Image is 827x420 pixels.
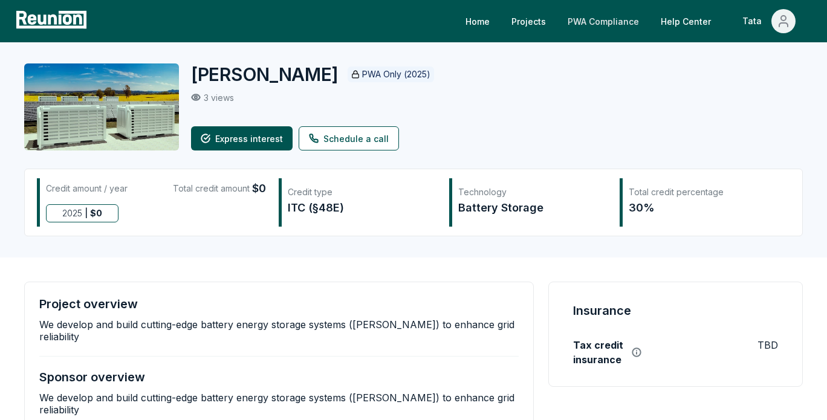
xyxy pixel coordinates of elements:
[299,126,399,150] a: Schedule a call
[558,9,649,33] a: PWA Compliance
[651,9,721,33] a: Help Center
[191,126,293,150] button: Express interest
[362,68,430,80] p: PWA Only (2025)
[39,318,519,343] p: We develop and build cutting-edge battery energy storage systems ([PERSON_NAME]) to enhance grid ...
[288,186,436,198] div: Credit type
[288,199,436,216] div: ITC (§48E)
[573,302,631,320] h4: Insurance
[46,180,128,197] div: Credit amount / year
[458,186,607,198] div: Technology
[204,92,234,103] p: 3 views
[39,392,519,416] p: We develop and build cutting-edge battery energy storage systems ([PERSON_NAME]) to enhance grid ...
[39,297,138,311] h4: Project overview
[456,9,499,33] a: Home
[39,370,145,384] h4: Sponsor overview
[629,186,777,198] div: Total credit percentage
[252,180,266,197] span: $0
[733,9,805,33] button: Tata
[757,338,778,352] p: TBD
[502,9,556,33] a: Projects
[85,205,88,222] span: |
[191,63,339,85] h2: [PERSON_NAME]
[458,199,607,216] div: Battery Storage
[173,180,266,197] div: Total credit amount
[573,338,624,367] label: Tax credit insurance
[456,9,815,33] nav: Main
[742,9,767,33] div: Tata
[24,63,179,150] img: Knapp BESS
[629,199,777,216] div: 30%
[90,205,102,222] span: $ 0
[62,205,82,222] span: 2025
